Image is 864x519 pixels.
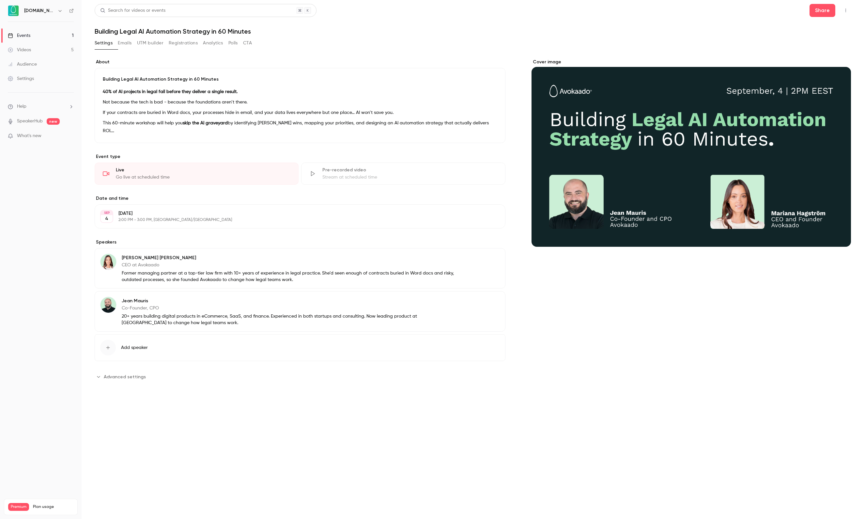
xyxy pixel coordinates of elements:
div: Jean MaurisJean MaurisCo-Founder, CPO20+ years building digital products in eCommerce, SaaS, and ... [95,291,505,332]
span: Plan usage [33,504,73,510]
div: LiveGo live at scheduled time [95,163,299,185]
p: 2:00 PM - 3:00 PM, [GEOGRAPHIC_DATA]/[GEOGRAPHIC_DATA] [118,217,471,223]
button: Add speaker [95,334,505,361]
span: new [47,118,60,125]
div: Videos [8,47,31,53]
button: Emails [118,38,131,48]
span: Add speaker [121,344,148,351]
button: Advanced settings [95,371,150,382]
p: 4 [105,215,108,222]
p: This 60-minute workshop will help you by identifying [PERSON_NAME] wins, mapping your priorities,... [103,119,497,135]
button: UTM builder [137,38,163,48]
p: Co-Founder, CPO [122,305,463,311]
p: [DATE] [118,210,471,217]
button: CTA [243,38,252,48]
div: Audience [8,61,37,68]
span: What's new [17,133,41,139]
p: Event type [95,153,505,160]
img: Avokaado.io [8,6,19,16]
img: Jean Mauris [100,297,116,313]
div: Live [116,167,290,173]
span: Advanced settings [104,373,146,380]
label: Date and time [95,195,505,202]
span: Help [17,103,26,110]
a: SpeakerHub [17,118,43,125]
strong: 40% of AI projects in legal fail before they deliver a single result. [103,89,238,94]
span: Premium [8,503,29,511]
button: Polls [228,38,238,48]
div: Go live at scheduled time [116,174,290,181]
p: [PERSON_NAME] [PERSON_NAME] [122,255,463,261]
button: Settings [95,38,113,48]
p: Former managing partner at a top-tier law firm with 10+ years of experience in legal practice. Sh... [122,270,463,283]
label: Speakers [95,239,505,245]
p: Jean Mauris [122,298,463,304]
div: SEP [101,211,113,215]
p: Not because the tech is bad - because the foundations aren’t there. [103,98,497,106]
div: Search for videos or events [100,7,165,14]
img: Mariana Hagström [100,254,116,270]
div: Mariana Hagström[PERSON_NAME] [PERSON_NAME]CEO at AvokaadoFormer managing partner at a top-tier l... [95,248,505,289]
div: Stream at scheduled time [322,174,497,181]
div: Pre-recorded videoStream at scheduled time [301,163,505,185]
label: Cover image [532,59,851,65]
strong: skip the AI graveyard [183,121,228,125]
h1: Building Legal AI Automation Strategy in 60 Minutes [95,27,851,35]
div: Settings [8,75,34,82]
h6: [DOMAIN_NAME] [24,8,55,14]
div: Pre-recorded video [322,167,497,173]
p: If your contracts are buried in Word docs, your processes hide in email, and your data lives ever... [103,109,497,117]
section: Cover image [532,59,851,247]
label: About [95,59,505,65]
li: help-dropdown-opener [8,103,74,110]
section: Advanced settings [95,371,505,382]
button: Share [810,4,835,17]
p: CEO at Avokaado [122,262,463,268]
button: Registrations [169,38,198,48]
div: Events [8,32,30,39]
button: Analytics [203,38,223,48]
p: 20+ years building digital products in eCommerce, SaaS, and finance. Experienced in both startups... [122,313,463,326]
p: Building Legal AI Automation Strategy in 60 Minutes [103,76,497,83]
